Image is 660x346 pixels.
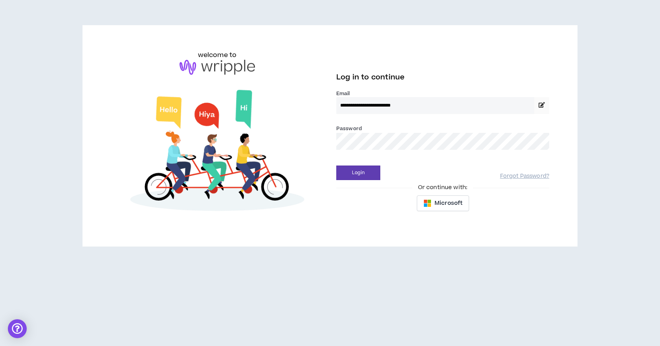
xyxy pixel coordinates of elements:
[434,199,462,208] span: Microsoft
[412,183,473,192] span: Or continue with:
[8,319,27,338] div: Open Intercom Messenger
[336,125,362,132] label: Password
[198,50,237,60] h6: welcome to
[180,60,255,75] img: logo-brand.png
[417,195,469,211] button: Microsoft
[336,166,380,180] button: Login
[111,83,324,221] img: Welcome to Wripple
[336,72,405,82] span: Log in to continue
[500,173,549,180] a: Forgot Password?
[336,90,549,97] label: Email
